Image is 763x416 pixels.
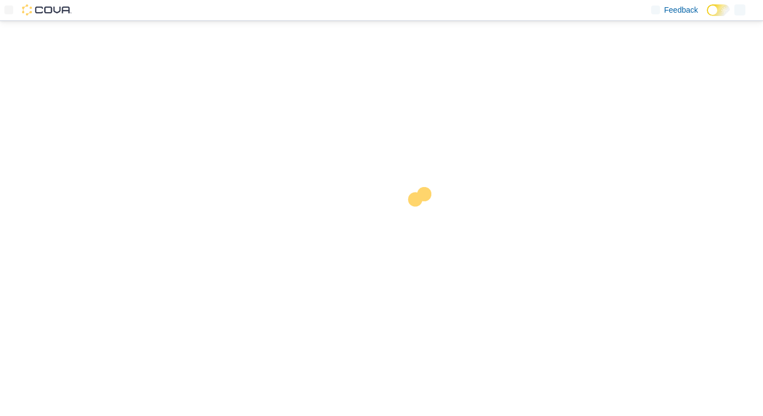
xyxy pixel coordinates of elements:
[664,4,698,15] span: Feedback
[22,4,72,15] img: Cova
[707,16,707,17] span: Dark Mode
[382,179,464,262] img: cova-loader
[707,4,730,16] input: Dark Mode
